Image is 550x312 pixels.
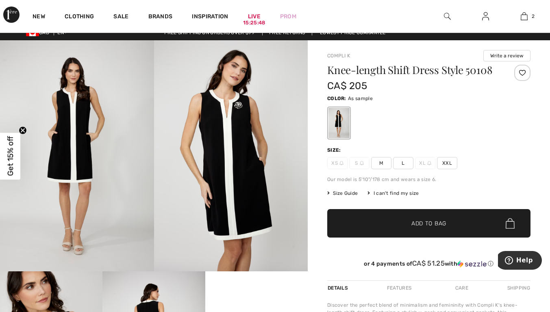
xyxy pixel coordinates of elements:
[437,157,457,169] span: XXL
[26,30,52,35] span: CAD
[328,108,350,138] div: As sample
[498,251,542,271] iframe: Opens a widget where you can find more information
[65,13,94,22] a: Clothing
[19,126,27,134] button: Close teaser
[339,161,343,165] img: ring-m.svg
[505,281,530,295] div: Shipping
[380,281,418,295] div: Features
[348,96,373,101] span: As sample
[483,50,530,61] button: Write a review
[532,13,535,20] span: 2
[327,53,350,59] a: Compli K
[327,281,350,295] div: Details
[412,259,445,267] span: CA$ 51.25
[3,7,20,23] img: 1ère Avenue
[506,218,515,229] img: Bag.svg
[360,161,364,165] img: ring-m.svg
[393,157,413,169] span: L
[448,281,475,295] div: Care
[327,157,348,169] span: XS
[476,11,496,22] a: Sign In
[327,80,367,92] span: CA$ 205
[482,11,489,21] img: My Info
[327,65,497,75] h1: Knee-length Shift Dress Style 50108
[6,136,15,176] span: Get 15% off
[327,209,530,238] button: Add to Bag
[33,13,45,22] a: New
[113,13,128,22] a: Sale
[327,260,530,268] div: or 4 payments of with
[280,12,296,21] a: Prom
[505,11,543,21] a: 2
[148,13,173,22] a: Brands
[327,260,530,271] div: or 4 payments ofCA$ 51.25withSezzle Click to learn more about Sezzle
[327,176,530,183] div: Our model is 5'10"/178 cm and wears a size 6.
[327,96,346,101] span: Color:
[192,13,228,22] span: Inspiration
[154,40,308,271] img: Knee-length Shift Dress Style 50108. 2
[327,146,343,154] div: Size:
[248,12,261,21] a: Live15:25:48
[411,219,446,228] span: Add to Bag
[367,190,419,197] div: I can't find my size
[327,190,358,197] span: Size Guide
[415,157,435,169] span: XL
[444,11,451,21] img: search the website
[457,260,487,268] img: Sezzle
[243,19,265,27] div: 15:25:48
[521,11,528,21] img: My Bag
[427,161,431,165] img: ring-m.svg
[349,157,370,169] span: S
[371,157,391,169] span: M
